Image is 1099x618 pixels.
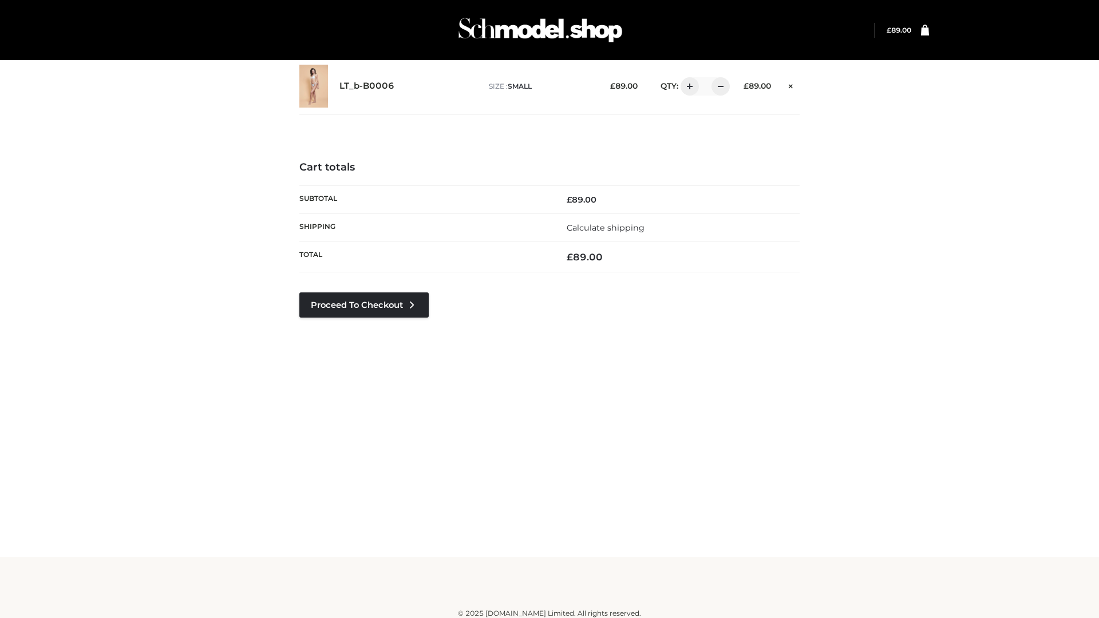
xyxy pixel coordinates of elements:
th: Shipping [299,213,549,241]
span: SMALL [508,82,532,90]
span: £ [744,81,749,90]
img: Schmodel Admin 964 [454,7,626,53]
bdi: 89.00 [887,26,911,34]
a: Calculate shipping [567,223,645,233]
h4: Cart totals [299,161,800,174]
th: Total [299,242,549,272]
span: £ [610,81,615,90]
bdi: 89.00 [567,195,596,205]
span: £ [887,26,891,34]
bdi: 89.00 [610,81,638,90]
th: Subtotal [299,185,549,213]
bdi: 89.00 [567,251,603,263]
bdi: 89.00 [744,81,771,90]
a: Remove this item [782,77,800,92]
p: size : [489,81,592,92]
a: Proceed to Checkout [299,292,429,318]
a: £89.00 [887,26,911,34]
span: £ [567,251,573,263]
div: QTY: [649,77,726,96]
span: £ [567,195,572,205]
a: LT_b-B0006 [339,81,394,92]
